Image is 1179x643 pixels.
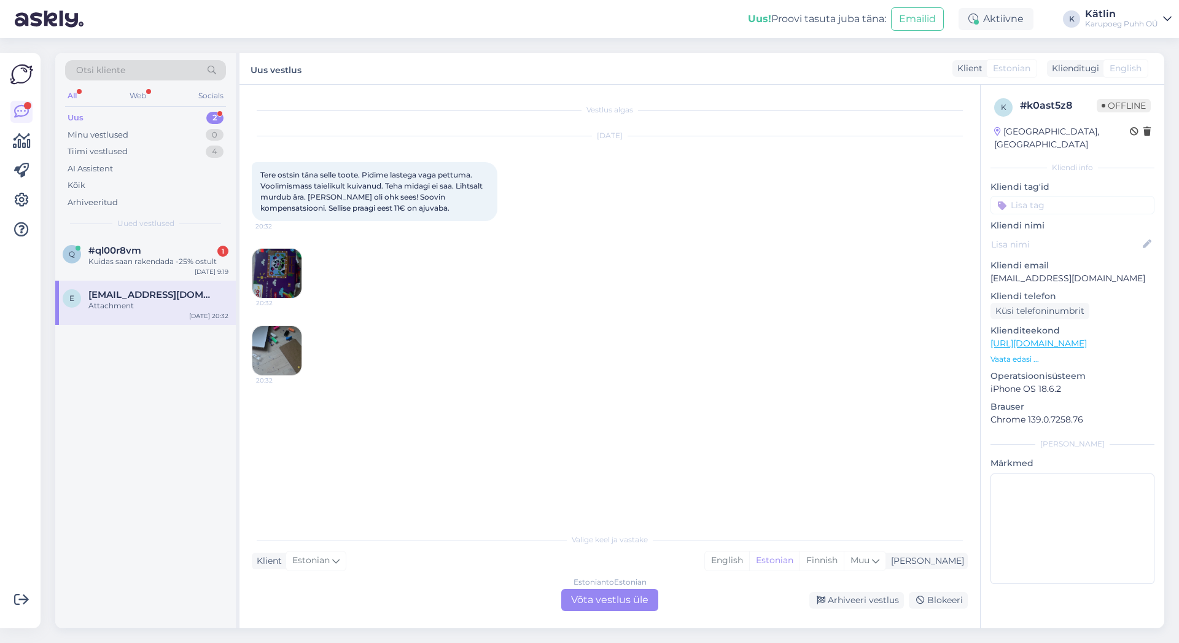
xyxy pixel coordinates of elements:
span: English [1110,62,1142,75]
span: Tere ostsin tǎna selle toote. Pidime lastega vaga pettuma. Voolimismass taielikult kuivanud. Teha... [260,170,484,212]
div: # k0ast5z8 [1020,98,1097,113]
img: Askly Logo [10,63,33,86]
span: Offline [1097,99,1151,112]
span: 20:32 [255,222,302,231]
div: Valige keel ja vastake [252,534,968,545]
div: Socials [196,88,226,104]
span: k [1001,103,1006,112]
div: [PERSON_NAME] [886,555,964,567]
input: Lisa tag [990,196,1154,214]
div: Arhiveeri vestlus [809,592,904,609]
div: Võta vestlus üle [561,589,658,611]
div: Karupoeg Puhh OÜ [1085,19,1158,29]
input: Lisa nimi [991,238,1140,251]
div: Vestlus algas [252,104,968,115]
p: Operatsioonisüsteem [990,370,1154,383]
p: iPhone OS 18.6.2 [990,383,1154,396]
div: [DATE] 9:19 [195,267,228,276]
span: enelimanniste9@gmail.com [88,289,216,300]
p: Kliendi tag'id [990,181,1154,193]
div: Klienditugi [1047,62,1099,75]
div: [PERSON_NAME] [990,438,1154,450]
div: 4 [206,146,224,158]
a: [URL][DOMAIN_NAME] [990,338,1087,349]
p: Kliendi nimi [990,219,1154,232]
b: Uus! [748,13,771,25]
div: Aktiivne [959,8,1033,30]
span: Otsi kliente [76,64,125,77]
div: Estonian to Estonian [574,577,647,588]
p: Chrome 139.0.7258.76 [990,413,1154,426]
p: [EMAIL_ADDRESS][DOMAIN_NAME] [990,272,1154,285]
label: Uus vestlus [251,60,302,77]
div: K [1063,10,1080,28]
p: Märkmed [990,457,1154,470]
div: Tiimi vestlused [68,146,128,158]
div: Minu vestlused [68,129,128,141]
span: e [69,294,74,303]
span: Muu [850,555,870,566]
img: Attachment [252,249,302,298]
div: 2 [206,112,224,124]
a: KätlinKarupoeg Puhh OÜ [1085,9,1172,29]
span: Uued vestlused [117,218,174,229]
span: q [69,249,75,259]
img: Attachment [252,326,302,375]
span: 20:32 [256,298,302,308]
div: Kliendi info [990,162,1154,173]
div: 0 [206,129,224,141]
div: [DATE] [252,130,968,141]
div: Küsi telefoninumbrit [990,303,1089,319]
div: Web [127,88,149,104]
div: Arhiveeritud [68,197,118,209]
span: 20:32 [256,376,302,385]
div: All [65,88,79,104]
div: Attachment [88,300,228,311]
div: Kõik [68,179,85,192]
div: Klient [952,62,982,75]
div: English [705,551,749,570]
div: Uus [68,112,84,124]
p: Kliendi telefon [990,290,1154,303]
button: Emailid [891,7,944,31]
div: AI Assistent [68,163,113,175]
div: 1 [217,246,228,257]
div: [DATE] 20:32 [189,311,228,321]
div: [GEOGRAPHIC_DATA], [GEOGRAPHIC_DATA] [994,125,1130,151]
p: Brauser [990,400,1154,413]
div: Klient [252,555,282,567]
span: Estonian [993,62,1030,75]
p: Vaata edasi ... [990,354,1154,365]
div: Finnish [800,551,844,570]
span: #ql00r8vm [88,245,141,256]
div: Blokeeri [909,592,968,609]
div: Kuidas saan rakendada -25% ostult [88,256,228,267]
p: Klienditeekond [990,324,1154,337]
p: Kliendi email [990,259,1154,272]
div: Kätlin [1085,9,1158,19]
span: Estonian [292,554,330,567]
div: Proovi tasuta juba täna: [748,12,886,26]
div: Estonian [749,551,800,570]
